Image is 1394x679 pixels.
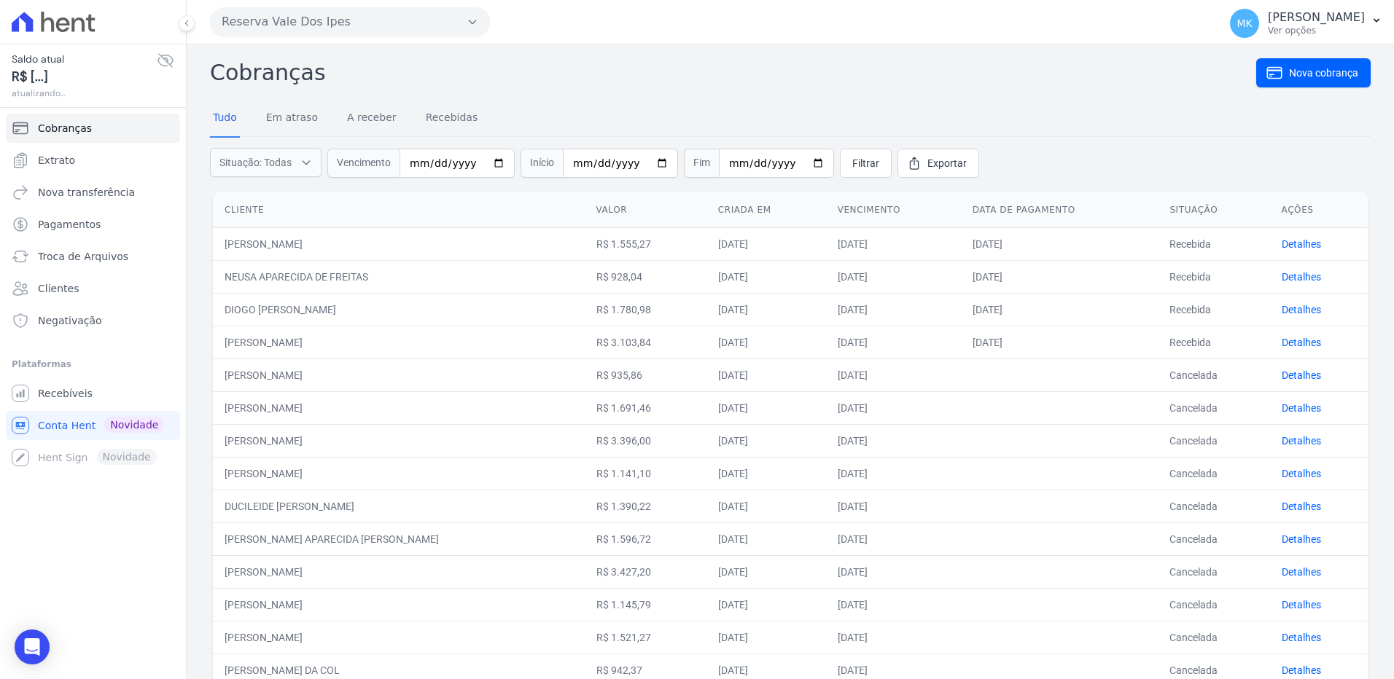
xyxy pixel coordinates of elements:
[104,417,164,433] span: Novidade
[706,490,826,522] td: [DATE]
[706,457,826,490] td: [DATE]
[213,555,585,588] td: [PERSON_NAME]
[1282,435,1321,447] a: Detalhes
[521,149,563,178] span: Início
[826,192,961,228] th: Vencimento
[826,391,961,424] td: [DATE]
[826,227,961,260] td: [DATE]
[1282,238,1321,250] a: Detalhes
[585,522,706,555] td: R$ 1.596,72
[826,555,961,588] td: [DATE]
[6,146,180,175] a: Extrato
[826,358,961,391] td: [DATE]
[585,621,706,654] td: R$ 1.521,27
[327,149,400,178] span: Vencimento
[1282,337,1321,348] a: Detalhes
[1282,304,1321,315] a: Detalhes
[826,457,961,490] td: [DATE]
[826,326,961,358] td: [DATE]
[213,588,585,621] td: [PERSON_NAME]
[1158,293,1269,326] td: Recebida
[1256,58,1371,87] a: Nova cobrança
[585,192,706,228] th: Valor
[826,260,961,293] td: [DATE]
[897,149,979,178] a: Exportar
[38,217,101,232] span: Pagamentos
[826,490,961,522] td: [DATE]
[6,274,180,303] a: Clientes
[1282,566,1321,578] a: Detalhes
[706,424,826,457] td: [DATE]
[585,326,706,358] td: R$ 3.103,84
[585,424,706,457] td: R$ 3.396,00
[961,293,1159,326] td: [DATE]
[961,260,1159,293] td: [DATE]
[38,281,79,296] span: Clientes
[1282,271,1321,283] a: Detalhes
[38,153,75,168] span: Extrato
[927,156,967,170] span: Exportar
[1282,664,1321,676] a: Detalhes
[213,192,585,228] th: Cliente
[1282,599,1321,611] a: Detalhes
[1282,632,1321,643] a: Detalhes
[1289,66,1358,80] span: Nova cobrança
[38,185,135,200] span: Nova transferência
[12,87,157,100] span: atualizando...
[1282,468,1321,479] a: Detalhes
[1158,391,1269,424] td: Cancelada
[213,326,585,358] td: [PERSON_NAME]
[219,155,292,170] span: Situação: Todas
[12,114,174,472] nav: Sidebar
[213,457,585,490] td: [PERSON_NAME]
[210,56,1256,89] h2: Cobranças
[210,7,490,36] button: Reserva Vale Dos Ipes
[1158,424,1269,457] td: Cancelada
[826,424,961,457] td: [DATE]
[1158,358,1269,391] td: Cancelada
[213,358,585,391] td: [PERSON_NAME]
[1268,25,1365,36] p: Ver opções
[706,621,826,654] td: [DATE]
[1158,457,1269,490] td: Cancelada
[852,156,879,170] span: Filtrar
[585,227,706,260] td: R$ 1.555,27
[213,621,585,654] td: [PERSON_NAME]
[6,306,180,335] a: Negativação
[1158,326,1269,358] td: Recebida
[1237,18,1252,28] span: MK
[585,391,706,424] td: R$ 1.691,46
[840,149,892,178] a: Filtrar
[706,192,826,228] th: Criada em
[585,358,706,391] td: R$ 935,86
[585,555,706,588] td: R$ 3.427,20
[1158,621,1269,654] td: Cancelada
[1158,260,1269,293] td: Recebida
[423,100,481,138] a: Recebidas
[6,242,180,271] a: Troca de Arquivos
[1158,555,1269,588] td: Cancelada
[706,358,826,391] td: [DATE]
[706,326,826,358] td: [DATE]
[1268,10,1365,25] p: [PERSON_NAME]
[38,121,92,136] span: Cobranças
[210,100,240,138] a: Tudo
[12,52,157,67] span: Saldo atual
[210,148,322,177] button: Situação: Todas
[1158,192,1269,228] th: Situação
[585,490,706,522] td: R$ 1.390,22
[706,555,826,588] td: [DATE]
[6,411,180,440] a: Conta Hent Novidade
[213,522,585,555] td: [PERSON_NAME] APARECIDA [PERSON_NAME]
[706,588,826,621] td: [DATE]
[826,621,961,654] td: [DATE]
[12,356,174,373] div: Plataformas
[1270,192,1368,228] th: Ações
[706,293,826,326] td: [DATE]
[706,227,826,260] td: [DATE]
[684,149,719,178] span: Fim
[1158,522,1269,555] td: Cancelada
[6,114,180,143] a: Cobranças
[706,260,826,293] td: [DATE]
[585,457,706,490] td: R$ 1.141,10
